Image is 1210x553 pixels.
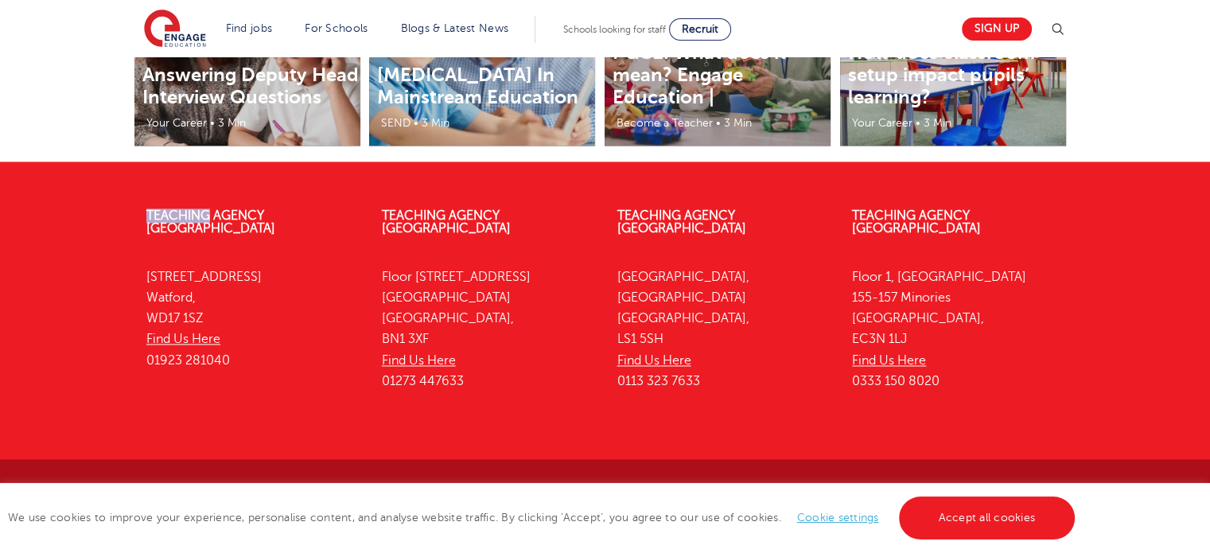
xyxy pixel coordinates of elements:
[144,10,206,49] img: Engage Education
[848,41,1035,108] a: How does classroom setup impact pupils’ learning?
[669,18,731,41] a: Recruit
[617,267,829,392] p: [GEOGRAPHIC_DATA], [GEOGRAPHIC_DATA] [GEOGRAPHIC_DATA], LS1 5SH 0113 323 7633
[617,353,691,368] a: Find Us Here
[208,114,216,132] li: •
[216,114,247,132] li: 3 Min
[382,267,593,392] p: Floor [STREET_ADDRESS] [GEOGRAPHIC_DATA] [GEOGRAPHIC_DATA], BN1 3XF 01273 447633
[797,512,879,524] a: Cookie settings
[844,114,914,132] li: Your Career
[682,23,718,35] span: Recruit
[382,353,456,368] a: Find Us Here
[852,208,981,236] a: Teaching Agency [GEOGRAPHIC_DATA]
[146,332,220,346] a: Find Us Here
[722,114,753,132] li: 3 Min
[377,64,578,108] a: [MEDICAL_DATA] In Mainstream Education
[146,267,358,371] p: [STREET_ADDRESS] Watford, WD17 1SZ 01923 281040
[563,24,666,35] span: Schools looking for staff
[420,114,451,132] li: 3 Min
[412,114,420,132] li: •
[914,114,922,132] li: •
[305,22,368,34] a: For Schools
[226,22,273,34] a: Find jobs
[899,497,1076,539] a: Accept all cookies
[609,114,714,132] li: Become a Teacher
[852,267,1064,392] p: Floor 1, [GEOGRAPHIC_DATA] 155-157 Minories [GEOGRAPHIC_DATA], EC3N 1LJ 0333 150 8020
[617,208,746,236] a: Teaching Agency [GEOGRAPHIC_DATA]
[962,18,1032,41] a: Sign up
[922,114,953,132] li: 3 Min
[852,353,926,368] a: Find Us Here
[613,41,786,108] a: PGCE: What does it mean? Engage Education |
[714,114,722,132] li: •
[142,64,359,108] a: Answering Deputy Head Interview Questions
[146,208,275,236] a: Teaching Agency [GEOGRAPHIC_DATA]
[373,114,412,132] li: SEND
[401,22,509,34] a: Blogs & Latest News
[138,114,208,132] li: Your Career
[8,512,1079,524] span: We use cookies to improve your experience, personalise content, and analyse website traffic. By c...
[382,208,511,236] a: Teaching Agency [GEOGRAPHIC_DATA]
